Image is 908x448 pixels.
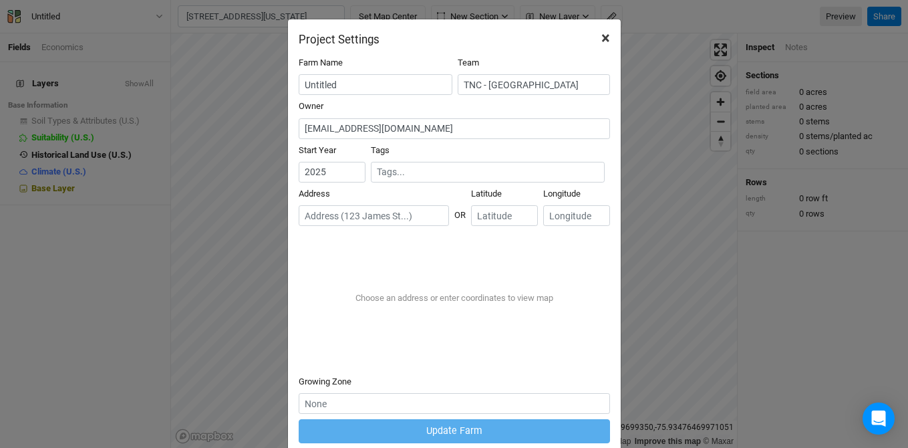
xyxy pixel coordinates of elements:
label: Longitude [543,188,581,200]
input: Latitude [471,205,538,226]
input: Start Year [299,162,365,183]
div: Open Intercom Messenger [863,403,895,435]
button: Close [591,19,621,57]
label: Address [299,188,330,200]
span: × [601,29,610,47]
input: None [299,393,610,414]
label: Latitude [471,188,502,200]
input: cj@propagateag.com [299,118,610,139]
input: Project/Farm Name [299,74,452,95]
input: Address (123 James St...) [299,205,449,226]
div: OR [454,199,466,221]
button: Update Farm [299,419,610,443]
label: Tags [371,144,390,156]
h2: Project Settings [299,33,380,46]
input: Tags... [377,165,599,179]
label: Growing Zone [299,376,351,388]
label: Farm Name [299,57,343,69]
label: Owner [299,100,323,112]
label: Start Year [299,144,336,156]
div: Choose an address or enter coordinates to view map [345,282,564,315]
input: TNC - NY [458,74,610,95]
label: Team [458,57,479,69]
input: Longitude [543,205,610,226]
